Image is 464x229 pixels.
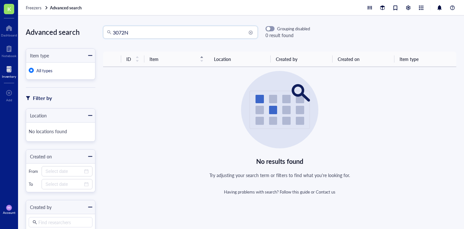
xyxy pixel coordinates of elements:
[277,26,310,32] div: Grouping disabled
[209,52,271,67] th: Location
[26,204,52,211] div: Created by
[333,52,394,67] th: Created on
[26,112,47,119] div: Location
[26,26,95,38] div: Advanced search
[224,189,336,195] div: Having problems with search? or
[150,55,196,63] span: Item
[394,52,456,67] th: Item type
[45,181,83,188] input: Select date
[26,52,49,59] div: Item type
[36,67,53,74] span: All types
[50,5,83,11] a: Advanced search
[3,211,15,214] div: Account
[2,75,16,78] div: Inventory
[7,5,11,13] span: K
[29,181,39,187] div: To
[33,94,52,102] div: Filter by
[26,153,52,160] div: Created on
[241,71,318,148] img: Empty state
[316,189,335,195] a: Contact us
[209,172,350,179] div: Try adjusting your search term or filters to find what you're looking for.
[126,55,131,63] span: ID
[7,206,10,209] span: RR
[2,44,16,58] a: Notebook
[1,33,17,37] div: Dashboard
[280,189,310,195] a: Follow this guide
[2,64,16,78] a: Inventory
[45,168,83,175] input: Select date
[271,52,333,67] th: Created by
[29,125,92,139] div: No locations found
[266,32,310,39] div: 0 result found
[121,52,144,67] th: ID
[144,52,209,67] th: Item
[256,156,304,166] div: No results found
[2,54,16,58] div: Notebook
[29,168,39,174] div: From
[6,98,12,102] div: Add
[26,5,49,11] a: Freezers
[26,5,42,11] span: Freezers
[1,23,17,37] a: Dashboard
